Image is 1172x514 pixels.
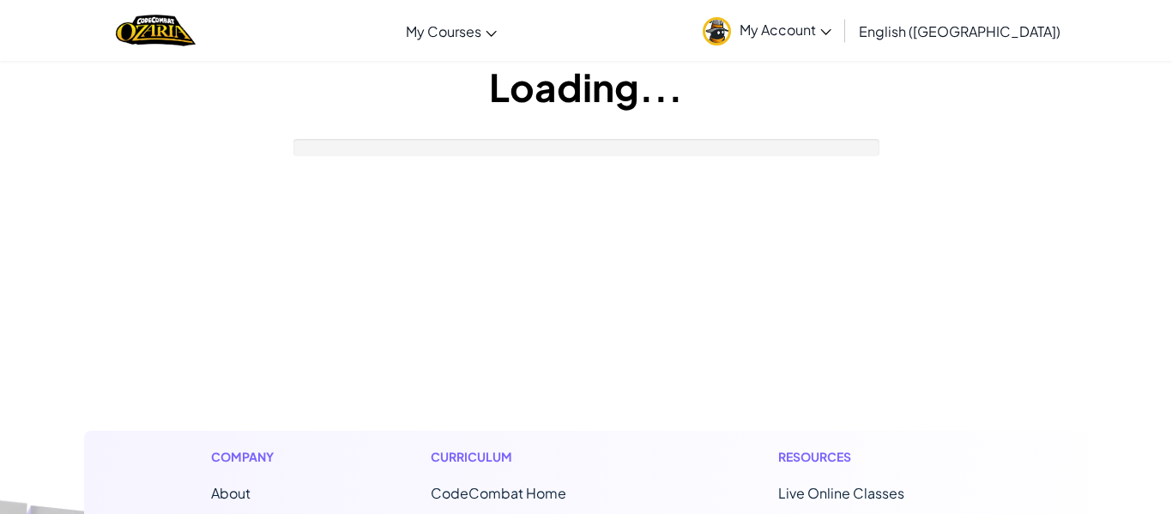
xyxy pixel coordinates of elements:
a: About [211,484,251,502]
a: Ozaria by CodeCombat logo [116,13,196,48]
span: English ([GEOGRAPHIC_DATA]) [859,22,1060,40]
span: My Account [740,21,831,39]
a: English ([GEOGRAPHIC_DATA]) [850,8,1069,54]
h1: Resources [778,448,961,466]
a: My Account [694,3,840,57]
a: Live Online Classes [778,484,904,502]
span: CodeCombat Home [431,484,566,502]
img: avatar [703,17,731,45]
span: My Courses [406,22,481,40]
h1: Company [211,448,291,466]
a: My Courses [397,8,505,54]
h1: Curriculum [431,448,638,466]
img: Home [116,13,196,48]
